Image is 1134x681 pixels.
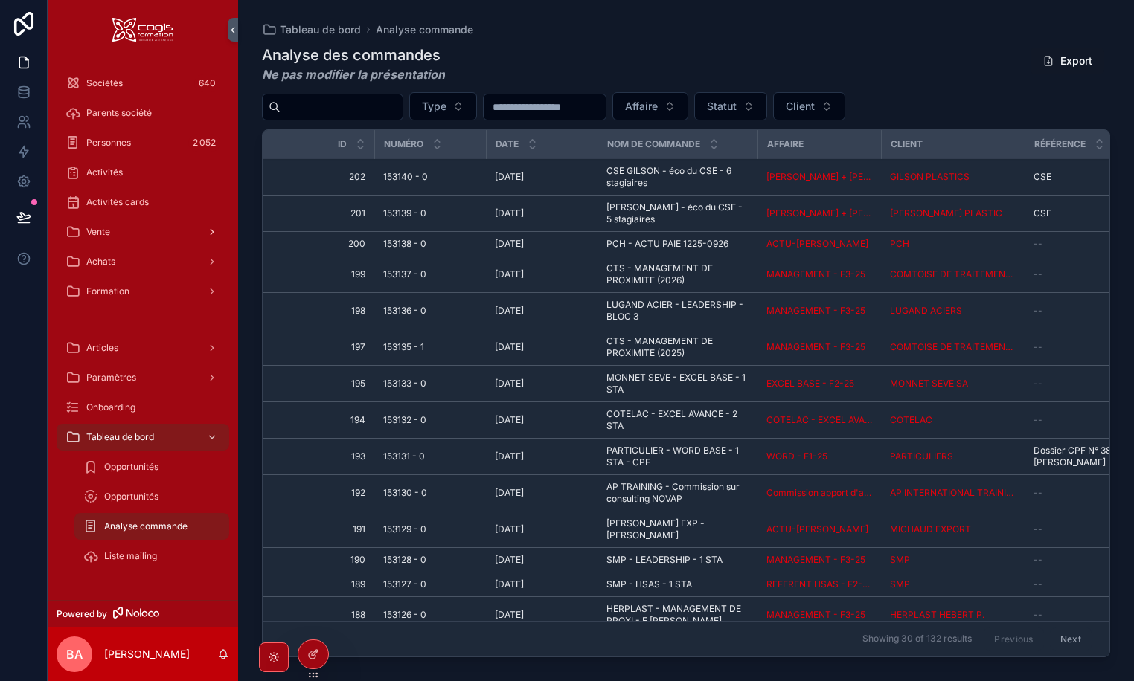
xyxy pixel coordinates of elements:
[86,196,149,208] span: Activités cards
[890,523,971,535] a: MICHAUD EXPORT
[495,341,589,353] a: [DATE]
[890,378,1016,390] a: MONNET SEVE SA
[1034,341,1042,353] span: --
[383,554,477,566] a: 153128 - 0
[766,378,854,390] a: EXCEL BASE - F2-25
[66,645,83,663] span: BA
[383,207,477,219] a: 153139 - 0
[495,378,589,390] a: [DATE]
[890,207,1016,219] a: [PERSON_NAME] PLASTIC
[376,22,473,37] span: Analyse commande
[281,578,365,590] a: 189
[281,268,365,280] a: 199
[606,201,749,225] span: [PERSON_NAME] - éco du CSE - 5 stagiaires
[495,238,524,250] span: [DATE]
[495,378,524,390] span: [DATE]
[766,451,872,462] a: WORD - F1-25
[890,487,1016,499] a: AP INTERNATIONAL TRAINING
[495,487,589,499] a: [DATE]
[495,305,589,317] a: [DATE]
[890,238,909,250] a: PCH
[766,523,868,535] a: ACTU-[PERSON_NAME]
[707,99,737,114] span: Statut
[606,335,749,359] a: CTS - MANAGEMENT DE PROXIMITE (2025)
[409,92,477,120] button: Select Button
[495,451,589,462] a: [DATE]
[606,445,749,468] a: PARTICULIER - WORD BASE - 1 STA - CPF
[495,609,589,621] a: [DATE]
[766,609,872,621] a: MANAGEMENT - F3-25
[766,578,872,590] a: REFERENT HSAS - F2-25
[188,134,220,152] div: 2 052
[606,554,723,566] span: SMP - LEADERSHIP - 1 STA
[766,451,827,462] a: WORD - F1-25
[890,305,962,317] a: LUGAND ACIERS
[280,22,361,37] span: Tableau de bord
[766,238,868,250] a: ACTU-[PERSON_NAME]
[766,171,872,183] a: [PERSON_NAME] + [PERSON_NAME] - ECO CSE
[57,159,229,186] a: Activités
[86,285,129,297] span: Formation
[1034,305,1042,317] span: --
[383,523,477,535] a: 153129 - 0
[694,92,767,120] button: Select Button
[766,487,872,499] a: Commission apport d'affaire 2025
[1034,487,1042,499] span: --
[281,171,365,183] span: 202
[606,262,749,286] span: CTS - MANAGEMENT DE PROXIMITE (2026)
[57,335,229,361] a: Articles
[495,451,524,462] span: [DATE]
[766,341,872,353] a: MANAGEMENT - F3-25
[86,226,110,238] span: Vente
[890,341,1016,353] a: COMTOISE DE TRAITEMENTS DE SURFACES
[383,609,426,621] span: 153126 - 0
[495,414,589,426] a: [DATE]
[281,609,365,621] span: 188
[86,401,135,413] span: Onboarding
[862,633,972,645] span: Showing 30 of 132 results
[1034,609,1042,621] span: --
[281,414,365,426] a: 194
[766,554,872,566] a: MANAGEMENT - F3-25
[607,138,700,150] span: Nom de commande
[383,414,426,426] span: 153132 - 0
[766,341,865,353] span: MANAGEMENT - F3-25
[766,554,865,566] span: MANAGEMENT - F3-25
[495,578,589,590] a: [DATE]
[890,171,1016,183] a: GILSON PLASTICS
[495,268,524,280] span: [DATE]
[606,238,728,250] span: PCH - ACTU PAIE 1225-0926
[383,341,424,353] span: 153135 - 1
[1034,414,1042,426] span: --
[890,451,1016,462] a: PARTICULIERS
[890,554,910,566] a: SMP
[766,378,872,390] a: EXCEL BASE - F2-25
[383,487,427,499] span: 153130 - 0
[495,487,524,499] span: [DATE]
[383,171,477,183] a: 153140 - 0
[890,609,984,621] span: HERPLAST HEBERT P.
[281,451,365,462] a: 193
[890,554,1016,566] a: SMP
[890,523,1016,535] a: MICHAUD EXPORT
[766,609,865,621] a: MANAGEMENT - F3-25
[766,305,865,317] a: MANAGEMENT - F3-25
[57,70,229,97] a: Sociétés640
[606,481,749,505] span: AP TRAINING - Commission sur consulting NOVAP
[495,268,589,280] a: [DATE]
[890,207,1002,219] a: [PERSON_NAME] PLASTIC
[383,268,426,280] span: 153137 - 0
[606,578,749,590] a: SMP - HSAS - 1 STA
[606,408,749,432] a: COTELAC - EXCEL AVANCE - 2 STA
[766,305,872,317] a: MANAGEMENT - F3-25
[606,372,749,396] span: MONNET SEVE - EXCEL BASE - 1 STA
[281,207,365,219] span: 201
[495,238,589,250] a: [DATE]
[57,364,229,391] a: Paramètres
[766,414,872,426] span: COTELAC - EXCEL AVANCE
